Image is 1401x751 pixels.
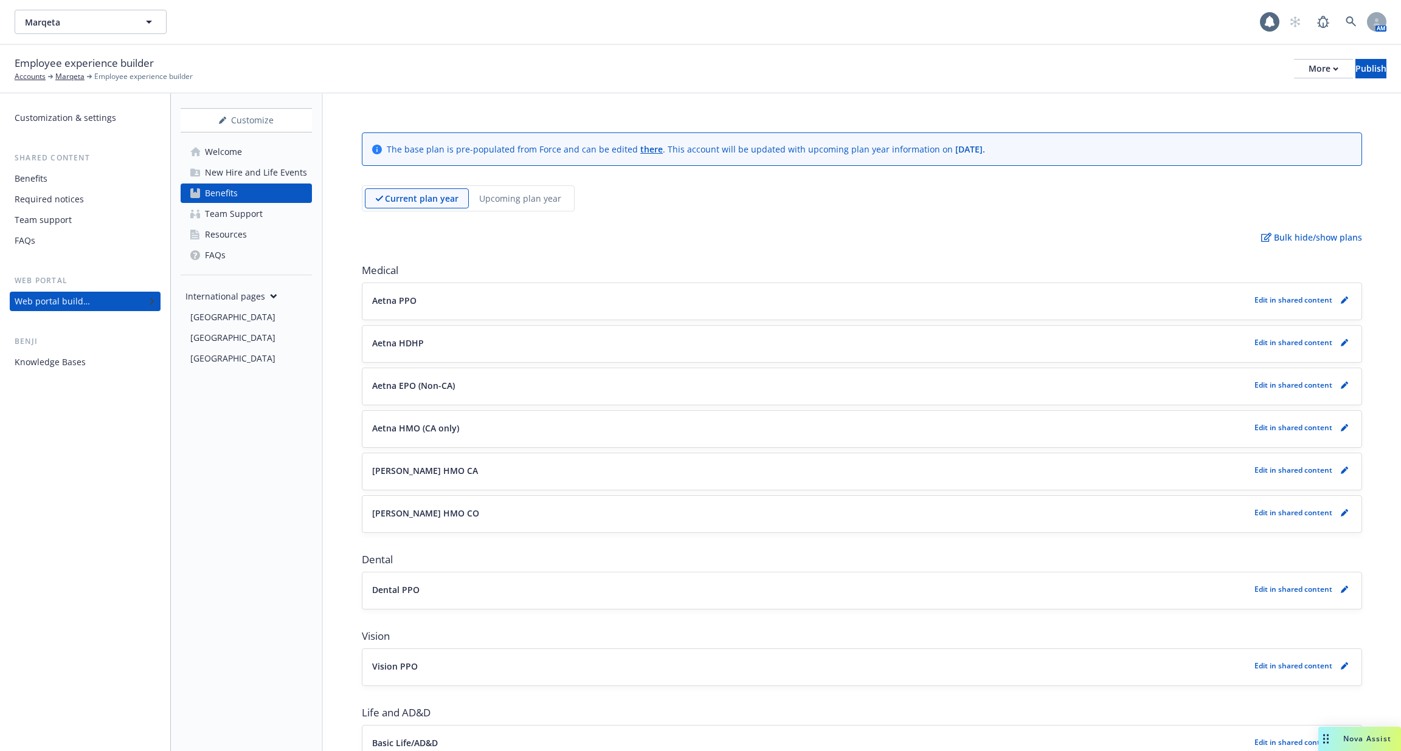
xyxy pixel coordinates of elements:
[372,660,1250,673] button: Vision PPO
[15,169,47,188] div: Benefits
[362,629,1362,643] span: Vision
[10,335,161,348] div: Benji
[372,583,1250,596] button: Dental PPO
[15,352,86,372] div: Knowledge Bases
[955,143,985,155] span: [DATE] .
[372,294,1250,307] button: Aetna PPO
[94,71,193,82] span: Employee experience builder
[1343,733,1391,744] span: Nova Assist
[181,225,312,244] a: Resources
[10,108,161,128] a: Customization & settings
[385,192,458,205] p: Current plan year
[190,349,275,368] div: [GEOGRAPHIC_DATA]
[205,163,307,182] div: New Hire and Life Events
[1337,335,1352,350] a: pencil
[1355,60,1386,78] div: Publish
[372,464,478,477] p: [PERSON_NAME] HMO CA
[1254,584,1332,594] p: Edit in shared content
[185,349,312,368] a: [GEOGRAPHIC_DATA]
[1254,380,1332,390] p: Edit in shared content
[1318,727,1401,751] button: Nova Assist
[1254,465,1332,475] p: Edit in shared content
[1309,60,1338,78] div: More
[205,183,238,203] div: Benefits
[372,294,417,307] p: Aetna PPO
[372,507,1250,520] button: [PERSON_NAME] HMO CO
[1311,10,1335,34] a: Report a Bug
[15,210,72,230] div: Team support
[185,290,277,303] div: International pages
[15,10,167,34] button: Marqeta
[181,108,312,132] button: Customize
[1337,659,1352,673] a: pencil
[663,143,955,155] span: . This account will be updated with upcoming plan year information on
[10,190,161,209] a: Required notices
[372,379,455,392] p: Aetna EPO (Non-CA)
[15,108,116,128] div: Customization & settings
[1294,59,1353,78] button: More
[15,71,46,82] a: Accounts
[15,292,90,311] div: Web portal builder
[1254,337,1332,348] p: Edit in shared content
[372,583,420,596] p: Dental PPO
[205,204,263,224] div: Team Support
[1261,231,1362,244] p: Bulk hide/show plans
[185,328,312,348] a: [GEOGRAPHIC_DATA]
[372,464,1250,477] button: [PERSON_NAME] HMO CA
[1337,293,1352,307] a: pencil
[362,705,1362,720] span: Life and AD&D
[372,422,1250,434] button: Aetna HMO (CA only)
[387,143,640,155] span: The base plan is pre-populated from Force and can be edited
[1337,506,1352,520] a: pencil
[10,275,161,287] div: Web portal
[205,245,226,265] div: FAQs
[372,379,1250,392] button: Aetna EPO (Non-CA)
[15,55,154,71] span: Employee experience builder
[10,292,161,311] a: Web portal builder
[1337,463,1352,478] a: pencil
[205,142,242,162] div: Welcome
[10,210,161,230] a: Team support
[1337,582,1352,597] a: pencil
[1254,507,1332,518] p: Edit in shared content
[372,736,1250,749] button: Basic Life/AD&D
[190,307,275,327] div: [GEOGRAPHIC_DATA]
[15,190,84,209] div: Required notices
[372,736,438,749] p: Basic Life/AD&D
[205,225,247,244] div: Resources
[10,231,161,250] a: FAQs
[372,422,459,434] p: Aetna HMO (CA only)
[362,263,1362,278] span: Medical
[1337,420,1352,435] a: pencil
[181,183,312,203] a: Benefits
[1254,737,1332,747] p: Edit in shared content
[362,552,1362,567] span: Dental
[1254,660,1332,671] p: Edit in shared content
[1254,295,1332,305] p: Edit in shared content
[185,307,312,327] a: [GEOGRAPHIC_DATA]
[372,337,424,349] p: Aetna HDHP
[1337,378,1352,393] a: pencil
[1339,10,1363,34] a: Search
[10,152,161,164] div: Shared content
[1283,10,1307,34] a: Start snowing
[372,507,479,520] p: [PERSON_NAME] HMO CO
[25,16,130,29] span: Marqeta
[181,163,312,182] a: New Hire and Life Events
[55,71,85,82] a: Marqeta
[181,245,312,265] a: FAQs
[181,142,312,162] a: Welcome
[640,143,663,155] a: there
[372,660,418,673] p: Vision PPO
[10,352,161,372] a: Knowledge Bases
[1355,59,1386,78] button: Publish
[15,231,35,250] div: FAQs
[181,109,312,132] div: Customize
[1254,422,1332,433] p: Edit in shared content
[372,337,1250,349] button: Aetna HDHP
[181,204,312,224] a: Team Support
[1318,727,1334,751] div: Drag to move
[190,328,275,348] div: [GEOGRAPHIC_DATA]
[479,192,561,205] p: Upcoming plan year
